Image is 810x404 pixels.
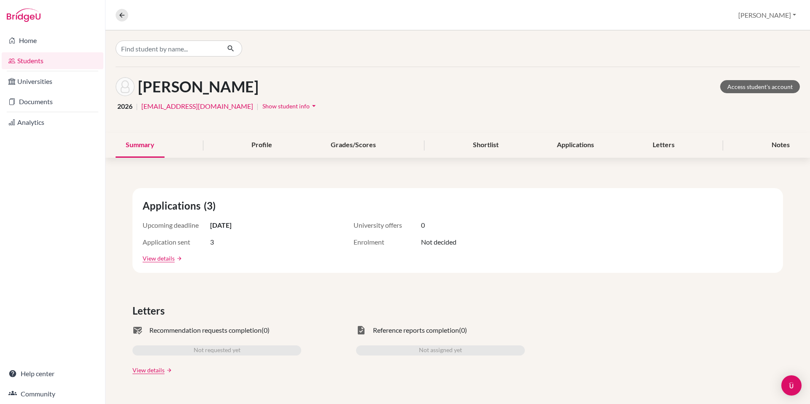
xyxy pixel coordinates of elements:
a: Documents [2,93,103,110]
div: Letters [643,133,685,158]
div: Notes [761,133,800,158]
button: Show student infoarrow_drop_down [262,100,319,113]
span: (0) [262,325,270,335]
div: Grades/Scores [321,133,386,158]
div: Profile [241,133,282,158]
a: Help center [2,365,103,382]
h1: [PERSON_NAME] [138,78,259,96]
a: Access student's account [720,80,800,93]
span: Applications [143,198,204,213]
span: (0) [459,325,467,335]
div: Applications [547,133,604,158]
input: Find student by name... [116,40,220,57]
span: Application sent [143,237,210,247]
a: arrow_forward [175,256,182,261]
span: Not decided [421,237,456,247]
div: Open Intercom Messenger [781,375,802,396]
span: | [136,101,138,111]
span: [DATE] [210,220,232,230]
span: Letters [132,303,168,318]
span: Reference reports completion [373,325,459,335]
a: [EMAIL_ADDRESS][DOMAIN_NAME] [141,101,253,111]
a: arrow_forward [165,367,172,373]
span: 3 [210,237,214,247]
a: View details [132,366,165,374]
span: Recommendation requests completion [149,325,262,335]
img: Bridge-U [7,8,40,22]
a: Universities [2,73,103,90]
img: Elijah Weaver's avatar [116,77,135,96]
div: Summary [116,133,165,158]
i: arrow_drop_down [310,102,318,110]
a: Community [2,385,103,402]
span: Enrolment [354,237,421,247]
span: | [256,101,259,111]
span: 0 [421,220,425,230]
button: [PERSON_NAME] [734,7,800,23]
a: View details [143,254,175,263]
span: University offers [354,220,421,230]
a: Analytics [2,114,103,131]
a: Students [2,52,103,69]
span: 2026 [117,101,132,111]
span: mark_email_read [132,325,143,335]
span: (3) [204,198,219,213]
span: task [356,325,366,335]
span: Upcoming deadline [143,220,210,230]
span: Not requested yet [194,345,240,356]
span: Not assigned yet [419,345,462,356]
a: Home [2,32,103,49]
div: Shortlist [463,133,509,158]
span: Show student info [262,102,310,110]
